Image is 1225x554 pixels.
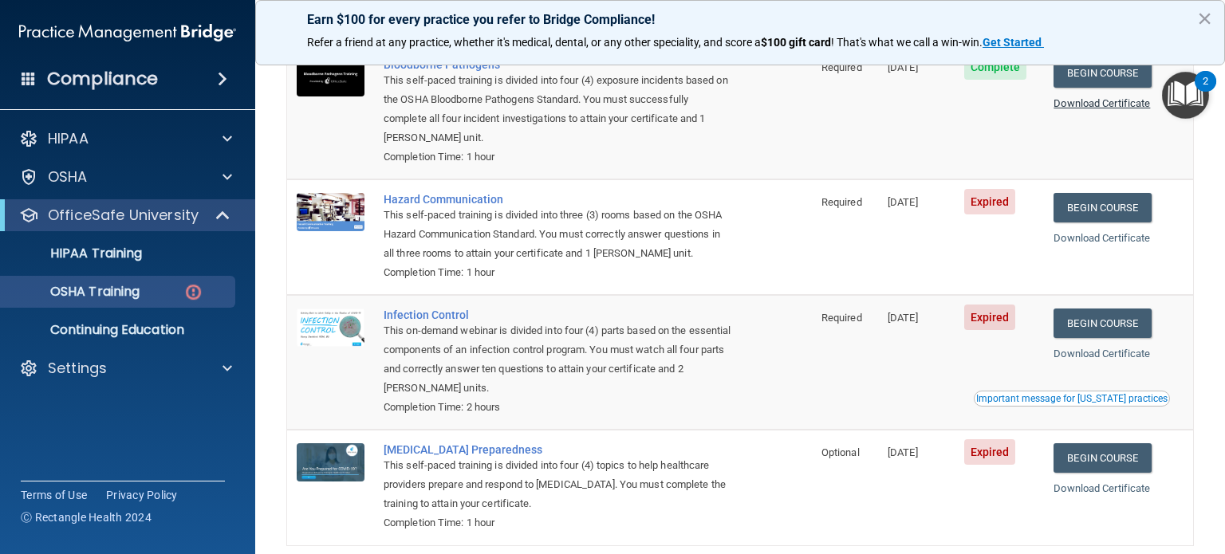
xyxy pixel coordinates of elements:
a: Download Certificate [1054,348,1150,360]
div: Completion Time: 2 hours [384,398,732,417]
button: Close [1197,6,1212,31]
div: 2 [1203,81,1208,102]
span: Expired [964,439,1016,465]
a: Terms of Use [21,487,87,503]
span: ! That's what we call a win-win. [831,36,983,49]
div: This on-demand webinar is divided into four (4) parts based on the essential components of an inf... [384,321,732,398]
div: Completion Time: 1 hour [384,263,732,282]
span: [DATE] [888,196,918,208]
span: Refer a friend at any practice, whether it's medical, dental, or any other speciality, and score a [307,36,761,49]
a: [MEDICAL_DATA] Preparedness [384,443,732,456]
img: danger-circle.6113f641.png [183,282,203,302]
span: [DATE] [888,61,918,73]
a: Privacy Policy [106,487,178,503]
p: OSHA [48,167,88,187]
span: [DATE] [888,446,918,458]
div: Completion Time: 1 hour [384,513,732,532]
a: Download Certificate [1054,482,1150,494]
button: Read this if you are a dental practitioner in the state of CA [974,391,1170,407]
p: OfficeSafe University [48,206,199,225]
a: Hazard Communication [384,193,732,206]
p: HIPAA Training [10,246,142,261]
span: Complete [964,54,1027,80]
p: HIPAA [48,129,89,148]
a: OfficeSafe University [19,206,231,225]
a: Get Started [983,36,1044,49]
a: Download Certificate [1054,232,1150,244]
h4: Compliance [47,68,158,90]
a: Begin Course [1054,58,1151,88]
div: Completion Time: 1 hour [384,147,732,167]
span: Expired [964,305,1016,330]
p: Continuing Education [10,322,228,338]
div: Important message for [US_STATE] practices [976,394,1168,403]
a: Begin Course [1054,308,1151,338]
span: Optional [821,446,860,458]
span: Required [821,312,862,324]
strong: $100 gift card [761,36,831,49]
p: Settings [48,359,107,378]
button: Open Resource Center, 2 new notifications [1162,72,1209,119]
strong: Get Started [983,36,1042,49]
span: Required [821,61,862,73]
a: HIPAA [19,129,232,148]
a: Begin Course [1054,443,1151,473]
a: OSHA [19,167,232,187]
div: This self-paced training is divided into four (4) topics to help healthcare providers prepare and... [384,456,732,513]
div: This self-paced training is divided into three (3) rooms based on the OSHA Hazard Communication S... [384,206,732,263]
p: Earn $100 for every practice you refer to Bridge Compliance! [307,12,1173,27]
img: PMB logo [19,17,236,49]
span: Expired [964,189,1016,214]
div: This self-paced training is divided into four (4) exposure incidents based on the OSHA Bloodborne... [384,71,732,147]
p: OSHA Training [10,284,140,300]
a: Download Certificate [1054,97,1150,109]
a: Begin Course [1054,193,1151,222]
a: Settings [19,359,232,378]
span: Ⓒ Rectangle Health 2024 [21,509,152,525]
span: [DATE] [888,312,918,324]
a: Infection Control [384,308,732,321]
span: Required [821,196,862,208]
